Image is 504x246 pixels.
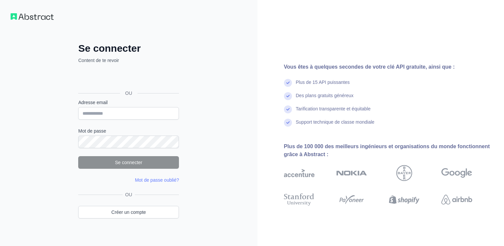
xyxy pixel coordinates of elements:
[284,92,292,100] img: coche
[284,119,292,127] img: coche
[296,93,354,98] font: Des plans gratuits généreux
[78,100,108,105] font: Adresse email
[296,106,371,111] font: Tarification transparente et équitable
[296,119,374,125] font: Support technique de classe mondiale
[336,165,367,181] img: Nokia
[296,80,350,85] font: Plus de 15 API puissantes
[78,128,106,134] font: Mot de passe
[75,71,181,86] iframe: Bouton "Se connecter avec Google"
[135,177,179,183] a: Mot de passe oublié?
[125,91,132,96] font: OU
[284,192,315,207] img: université de Stanford
[78,43,140,54] font: Se connecter
[441,165,472,181] img: Google
[389,192,420,207] img: Shopify
[125,192,132,197] font: OU
[396,165,412,181] img: Bayer
[284,64,455,70] font: Vous êtes à quelques secondes de votre clé API gratuite, ainsi que :
[284,144,490,157] font: Plus de 100 000 des meilleurs ingénieurs et organisations du monde fonctionnent grâce à Abstract :
[78,206,179,218] a: Créer un compte
[284,105,292,113] img: coche
[78,156,179,169] button: Se connecter
[111,210,146,215] font: Créer un compte
[441,192,472,207] img: Airbnb
[337,192,366,207] img: Payoneer
[115,160,142,165] font: Se connecter
[284,79,292,87] img: coche
[78,58,119,63] font: Content de te revoir
[284,165,315,181] img: Accenture
[11,13,54,20] img: Flux de travail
